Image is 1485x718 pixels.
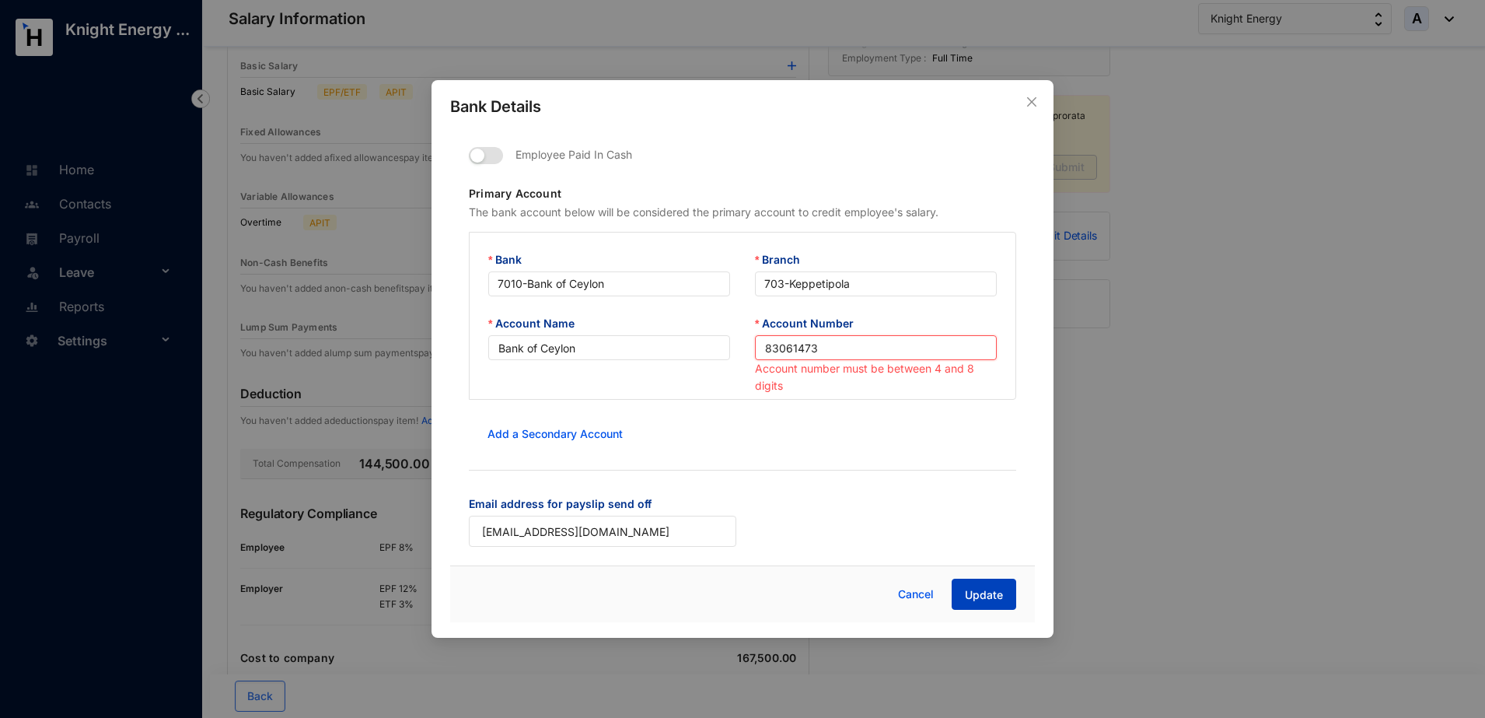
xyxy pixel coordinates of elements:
input: Account Name [488,335,730,360]
input: Email address for payslip send off [469,516,736,547]
span: Update [965,587,1003,603]
span: 703 - Keppetipola [764,272,987,296]
label: Account Number [755,315,865,332]
span: Cancel [898,586,934,603]
p: Primary Account [469,186,1016,205]
button: Close [1023,93,1040,110]
p: The bank account below will be considered the primary account to credit employee's salary. [469,205,1016,232]
div: Account number must be between 4 and 8 digits [755,360,997,394]
button: Cancel [886,579,945,610]
p: Employee Paid In Cash [503,142,632,186]
label: Bank [488,251,533,268]
a: Add a Secondary Account [487,427,623,440]
input: Account Number [755,335,997,360]
span: 7010 - Bank of Ceylon [498,272,721,296]
label: Branch [755,251,811,268]
p: Bank Details [450,96,1035,117]
label: Email address for payslip send off [469,496,662,513]
span: close [1026,96,1038,108]
label: Account Name [488,315,585,332]
button: Add a Secondary Account [469,419,635,450]
button: Update [952,579,1016,610]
